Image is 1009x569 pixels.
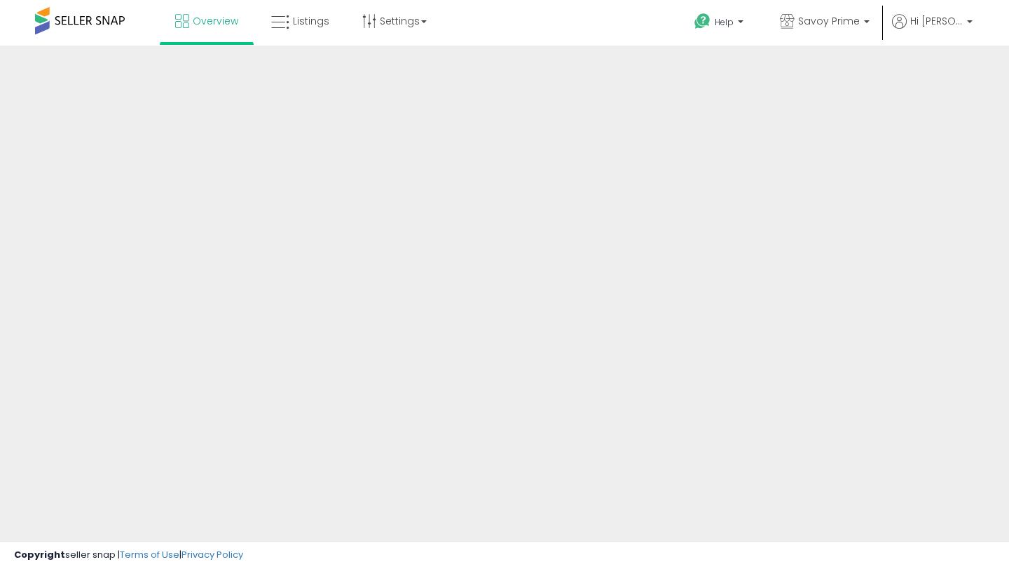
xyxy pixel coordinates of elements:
[293,14,329,28] span: Listings
[14,549,243,562] div: seller snap | |
[193,14,238,28] span: Overview
[892,14,973,46] a: Hi [PERSON_NAME]
[683,2,757,46] a: Help
[715,16,734,28] span: Help
[798,14,860,28] span: Savoy Prime
[120,548,179,561] a: Terms of Use
[181,548,243,561] a: Privacy Policy
[910,14,963,28] span: Hi [PERSON_NAME]
[694,13,711,30] i: Get Help
[14,548,65,561] strong: Copyright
